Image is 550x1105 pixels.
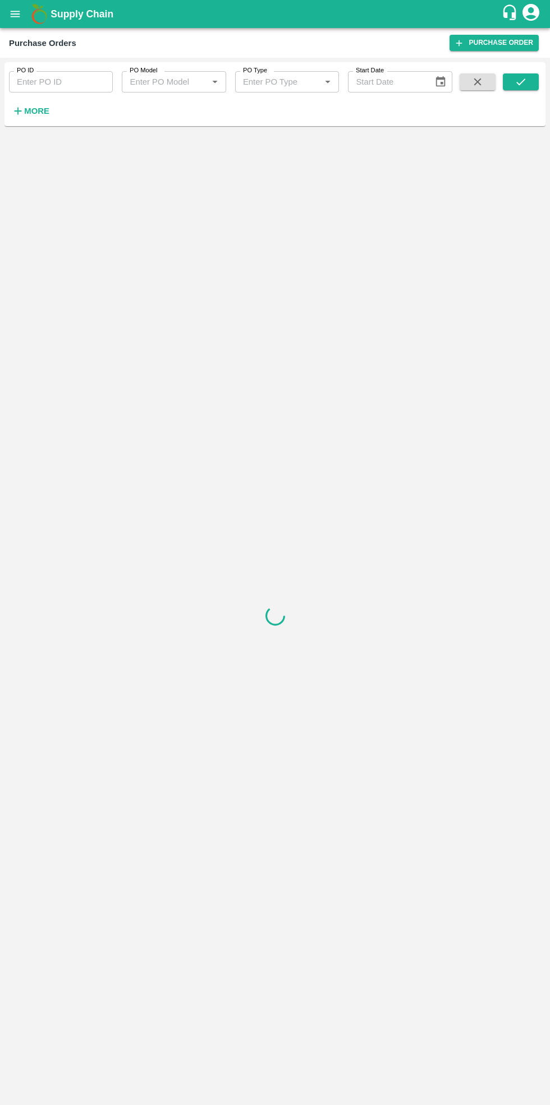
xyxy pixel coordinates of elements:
input: Enter PO Model [125,75,204,89]
input: Start Date [348,71,425,93]
label: PO Type [243,66,267,75]
button: Choose date [430,71,451,93]
a: Purchase Order [450,35,539,51]
div: Purchase Orders [9,36,76,50]
label: Start Date [356,66,384,75]
strong: More [24,107,49,115]
label: PO Model [130,66,158,75]
button: open drawer [2,1,28,27]
b: Supply Chain [51,8,113,20]
input: Enter PO Type [239,75,317,89]
a: Supply Chain [51,6,501,22]
img: logo [28,3,51,25]
button: Open [320,75,335,89]
div: customer-support [501,4,521,24]
button: More [9,101,52,121]
button: Open [208,75,222,89]
label: PO ID [17,66,34,75]
div: account of current user [521,2,541,26]
input: Enter PO ID [9,71,113,93]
